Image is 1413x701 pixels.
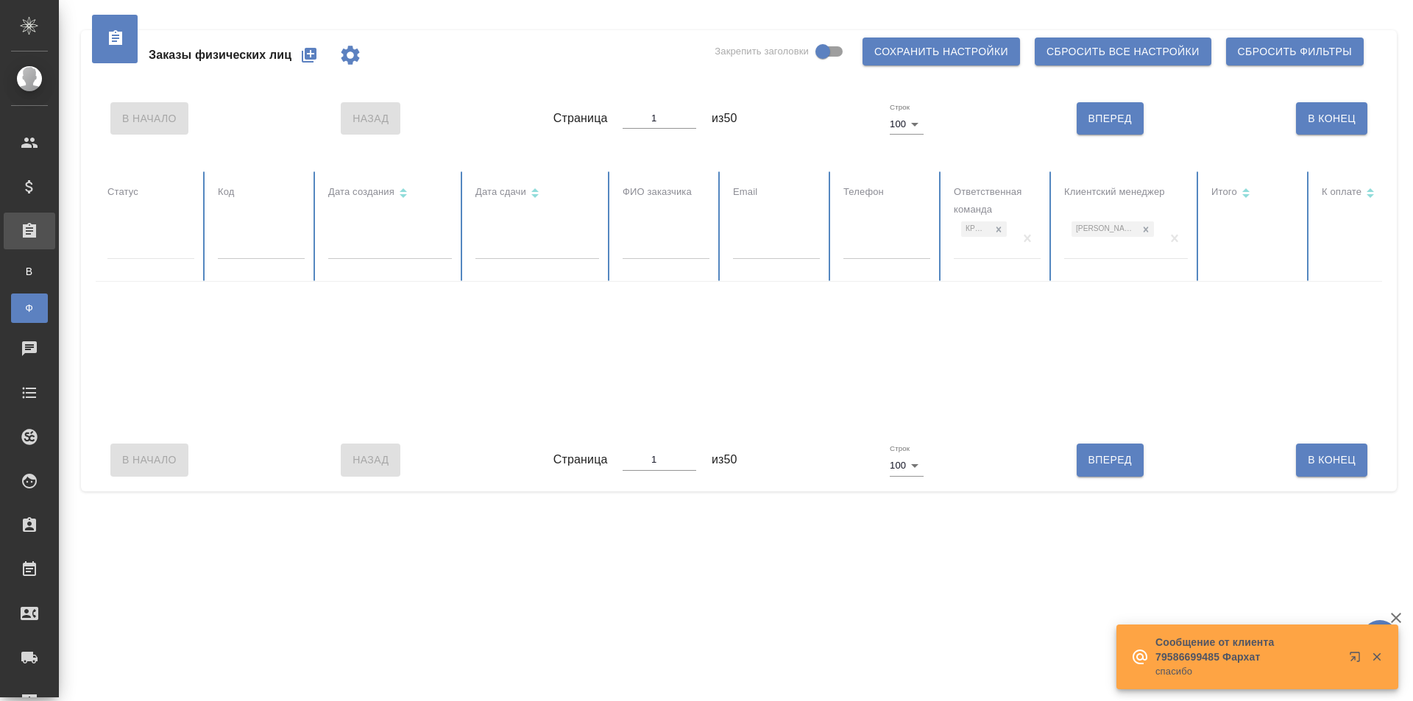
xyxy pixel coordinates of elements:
span: В Конец [1308,110,1356,128]
button: Сбросить фильтры [1226,38,1364,65]
p: Сообщение от клиента 79586699485 Фархат [1155,635,1339,664]
span: Вперед [1088,451,1132,469]
span: Заказы физических лиц [149,46,291,64]
span: Закрепить заголовки [715,44,809,59]
button: 🙏 [1361,620,1398,657]
a: В [11,257,48,286]
a: Ф [11,293,48,323]
span: В Конец [1308,451,1356,469]
span: Сбросить фильтры [1238,43,1352,61]
div: 100 [890,455,924,476]
button: Вперед [1077,102,1144,135]
button: Создать [291,38,327,73]
label: Строк [890,445,910,452]
button: В Конец [1296,444,1367,476]
span: Ф [18,301,40,316]
button: Вперед [1077,444,1144,476]
button: Сохранить настройки [863,38,1020,65]
span: Страница [553,110,608,127]
button: Открыть в новой вкладке [1340,642,1375,677]
label: Строк [890,104,910,111]
button: Закрыть [1361,650,1392,663]
button: В Конец [1296,102,1367,135]
button: Сбросить все настройки [1035,38,1211,65]
div: 100 [890,114,924,135]
span: Вперед [1088,110,1132,128]
span: Страница [553,451,608,469]
span: В [18,264,40,279]
p: спасибо [1155,664,1339,679]
span: из 50 [712,110,737,127]
span: из 50 [712,451,737,469]
span: Сохранить настройки [874,43,1008,61]
span: Сбросить все настройки [1047,43,1200,61]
